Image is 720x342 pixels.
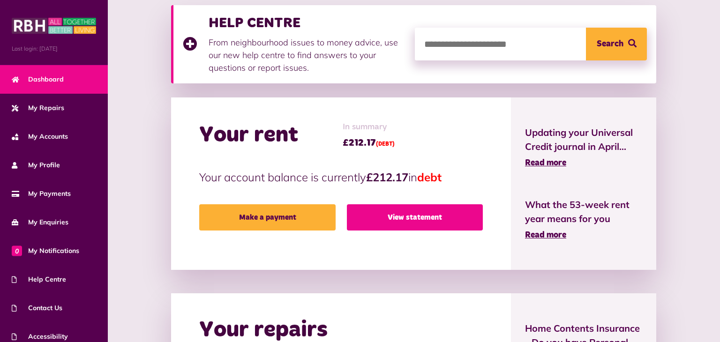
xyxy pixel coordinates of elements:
[525,159,566,167] span: Read more
[12,132,68,141] span: My Accounts
[12,16,96,35] img: MyRBH
[199,204,335,230] a: Make a payment
[343,121,395,134] span: In summary
[12,189,71,199] span: My Payments
[199,122,298,149] h2: Your rent
[597,28,623,60] span: Search
[12,275,66,284] span: Help Centre
[12,245,22,256] span: 0
[525,198,642,242] a: What the 53-week rent year means for you Read more
[199,169,482,186] p: Your account balance is currently in
[12,103,64,113] span: My Repairs
[366,170,408,184] strong: £212.17
[525,126,642,170] a: Updating your Universal Credit journal in April... Read more
[12,303,62,313] span: Contact Us
[343,136,395,150] span: £212.17
[417,170,442,184] span: debt
[12,246,79,256] span: My Notifications
[376,141,395,147] span: (DEBT)
[347,204,483,230] a: View statement
[12,217,68,227] span: My Enquiries
[586,28,647,60] button: Search
[525,126,642,154] span: Updating your Universal Credit journal in April...
[12,45,96,53] span: Last login: [DATE]
[525,198,642,226] span: What the 53-week rent year means for you
[12,332,68,342] span: Accessibility
[209,36,405,74] p: From neighbourhood issues to money advice, use our new help centre to find answers to your questi...
[12,74,64,84] span: Dashboard
[209,15,405,31] h3: HELP CENTRE
[525,231,566,239] span: Read more
[12,160,60,170] span: My Profile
